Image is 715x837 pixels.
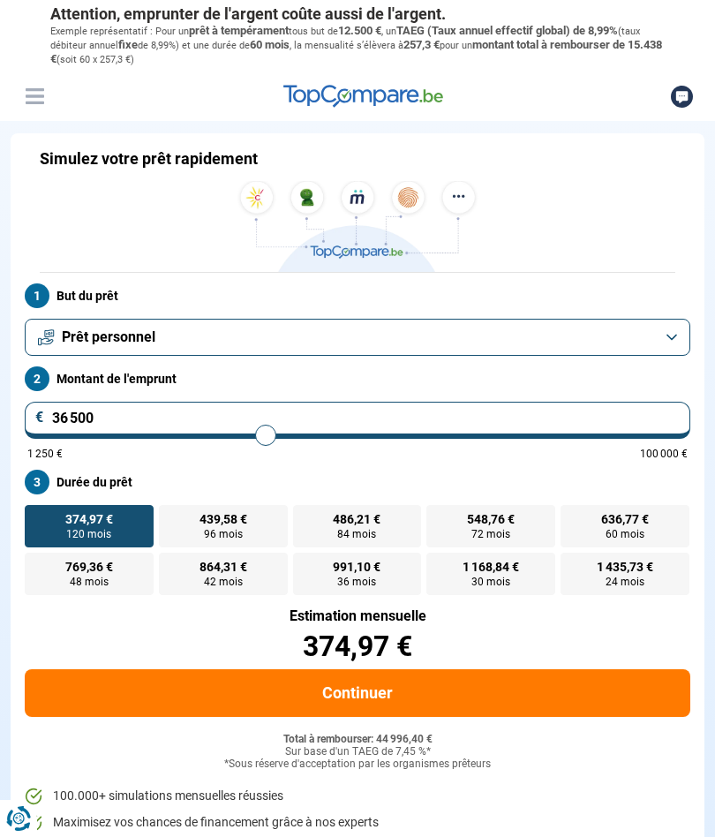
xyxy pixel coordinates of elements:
label: Durée du prêt [25,470,690,494]
div: Sur base d'un TAEG de 7,45 %* [25,746,690,758]
span: fixe [118,38,138,51]
button: Prêt personnel [25,319,690,356]
span: 1 168,84 € [463,561,519,573]
p: Attention, emprunter de l'argent coûte aussi de l'argent. [50,4,665,24]
span: prêt à tempérament [189,24,289,37]
span: 486,21 € [333,513,380,525]
span: 36 mois [337,577,376,587]
div: 374,97 € [25,632,690,660]
span: 72 mois [471,529,510,539]
span: 60 mois [606,529,644,539]
span: 548,76 € [467,513,515,525]
label: Montant de l'emprunt [25,366,690,391]
div: Estimation mensuelle [25,609,690,623]
span: 1 250 € [27,449,63,459]
span: 42 mois [204,577,243,587]
span: 864,31 € [199,561,247,573]
span: montant total à rembourser de 15.438 € [50,38,662,65]
span: 636,77 € [601,513,649,525]
img: TopCompare [283,85,443,108]
span: 84 mois [337,529,376,539]
h1: Simulez votre prêt rapidement [40,149,258,169]
p: Exemple représentatif : Pour un tous but de , un (taux débiteur annuel de 8,99%) et une durée de ... [50,24,665,67]
span: 12.500 € [338,24,381,37]
span: 1 435,73 € [597,561,653,573]
li: 100.000+ simulations mensuelles réussies [25,788,690,805]
span: 60 mois [250,38,290,51]
span: € [35,411,44,425]
span: 769,36 € [65,561,113,573]
span: Prêt personnel [62,328,155,347]
span: 24 mois [606,577,644,587]
span: TAEG (Taux annuel effectif global) de 8,99% [396,24,618,37]
button: Continuer [25,669,690,717]
span: 48 mois [70,577,109,587]
span: 100 000 € [640,449,688,459]
span: 991,10 € [333,561,380,573]
img: TopCompare.be [234,181,481,272]
div: *Sous réserve d'acceptation par les organismes prêteurs [25,758,690,771]
span: 96 mois [204,529,243,539]
li: Maximisez vos chances de financement grâce à nos experts [25,814,690,832]
div: Total à rembourser: 44 996,40 € [25,734,690,746]
span: 120 mois [66,529,111,539]
button: Menu [21,83,48,109]
span: 374,97 € [65,513,113,525]
span: 439,58 € [199,513,247,525]
label: But du prêt [25,283,690,308]
span: 30 mois [471,577,510,587]
span: 257,3 € [403,38,440,51]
